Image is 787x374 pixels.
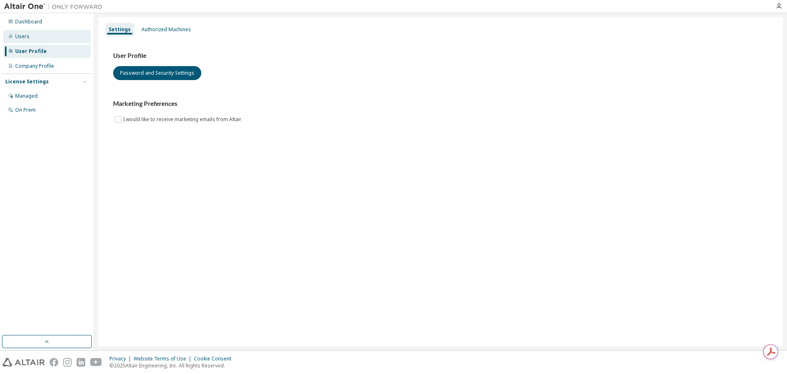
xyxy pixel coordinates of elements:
div: License Settings [5,78,49,85]
div: Privacy [109,356,134,362]
h3: User Profile [113,52,768,60]
div: Users [15,33,30,40]
img: instagram.svg [63,358,72,367]
div: Settings [109,26,131,33]
img: linkedin.svg [77,358,85,367]
img: altair_logo.svg [2,358,45,367]
button: Password and Security Settings [113,66,201,80]
div: User Profile [15,48,47,55]
div: On Prem [15,107,36,113]
img: facebook.svg [50,358,58,367]
img: Altair One [4,2,107,11]
div: Website Terms of Use [134,356,194,362]
div: Dashboard [15,18,42,25]
img: youtube.svg [90,358,102,367]
p: © 2025 Altair Engineering, Inc. All Rights Reserved. [109,362,236,369]
div: Company Profile [15,63,54,69]
div: Cookie Consent [194,356,236,362]
div: Managed [15,93,38,99]
label: I would like to receive marketing emails from Altair [123,115,243,124]
div: Authorized Machines [141,26,191,33]
h3: Marketing Preferences [113,100,768,108]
